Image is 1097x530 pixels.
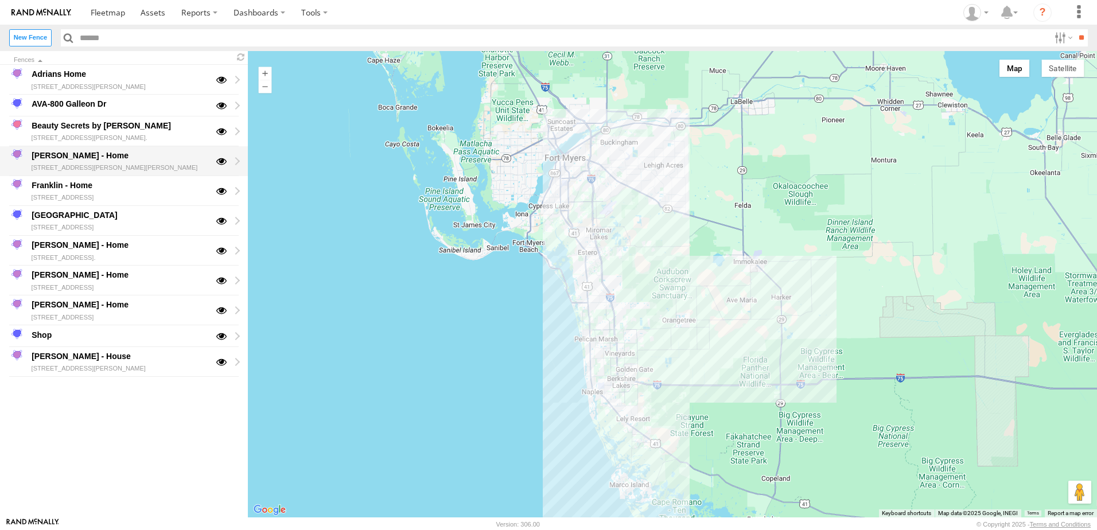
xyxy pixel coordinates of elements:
[30,98,208,111] div: AVA-800 Galleon Dr
[30,149,208,162] div: [PERSON_NAME] - Home
[30,81,208,92] div: [STREET_ADDRESS][PERSON_NAME]
[1050,29,1075,46] label: Search Filter Options
[977,521,1091,528] div: © Copyright 2025 -
[30,311,208,322] div: [STREET_ADDRESS]
[30,178,208,192] div: Franklin - Home
[882,509,931,517] button: Keyboard shortcuts
[30,252,208,263] div: [STREET_ADDRESS].
[11,9,71,17] img: rand-logo.svg
[1041,60,1084,77] button: Show satellite imagery
[30,119,208,132] div: Beauty Secrets by [PERSON_NAME]
[1033,3,1052,22] i: ?
[30,298,208,312] div: [PERSON_NAME] - Home
[30,349,208,363] div: [PERSON_NAME] - House
[30,162,208,173] div: [STREET_ADDRESS][PERSON_NAME][PERSON_NAME]
[30,222,208,233] div: [STREET_ADDRESS]
[1027,511,1039,516] a: Terms (opens in new tab)
[1030,521,1091,528] a: Terms and Conditions
[251,502,289,517] a: Open this area in Google Maps (opens a new window)
[30,363,208,374] div: [STREET_ADDRESS][PERSON_NAME]
[259,80,272,93] button: Zoom out
[9,29,52,46] label: Create New Fence
[1068,481,1091,504] button: Drag Pegman onto the map to open Street View
[1048,510,1094,516] a: Report a map error
[30,282,208,293] div: [STREET_ADDRESS]
[30,132,208,143] div: [STREET_ADDRESS][PERSON_NAME].
[938,510,1018,516] span: Map data ©2025 Google, INEGI
[234,52,248,63] span: Refresh
[959,4,993,21] div: Yerlin Castro
[30,239,208,252] div: [PERSON_NAME] - Home
[999,60,1030,77] button: Show street map
[30,268,208,282] div: [PERSON_NAME] - Home
[14,57,225,63] div: Click to Sort
[30,209,208,223] div: [GEOGRAPHIC_DATA]
[496,521,540,528] div: Version: 306.00
[30,68,208,81] div: Adrians Home
[30,328,208,342] div: Shop
[259,67,272,80] button: Zoom in
[251,502,289,517] img: Google
[30,192,208,203] div: [STREET_ADDRESS]
[6,519,59,530] a: Visit our Website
